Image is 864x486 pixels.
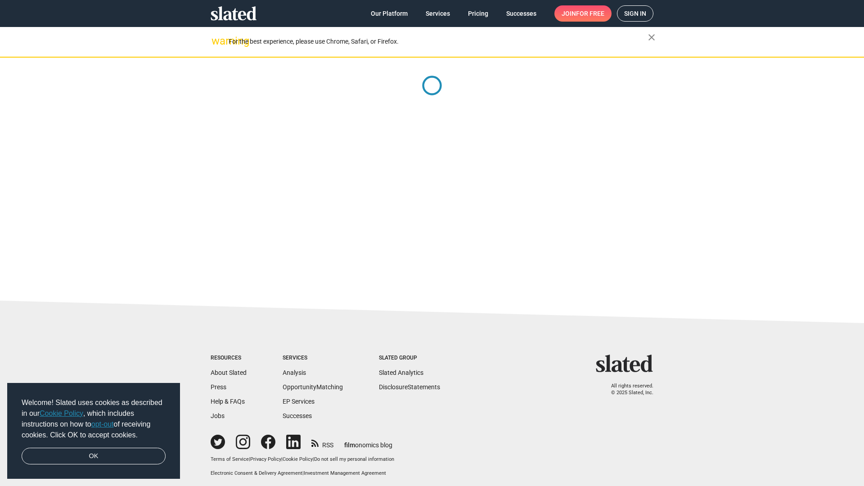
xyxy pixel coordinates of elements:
[461,5,495,22] a: Pricing
[624,6,646,21] span: Sign in
[211,398,245,405] a: Help & FAQs
[646,32,657,43] mat-icon: close
[40,409,83,417] a: Cookie Policy
[250,456,281,462] a: Privacy Policy
[344,434,392,450] a: filmonomics blog
[211,383,226,391] a: Press
[211,456,249,462] a: Terms of Service
[344,441,355,449] span: film
[602,383,653,396] p: All rights reserved. © 2025 Slated, Inc.
[554,5,612,22] a: Joinfor free
[91,420,114,428] a: opt-out
[283,355,343,362] div: Services
[313,456,314,462] span: |
[468,5,488,22] span: Pricing
[249,456,250,462] span: |
[379,369,423,376] a: Slated Analytics
[211,412,225,419] a: Jobs
[211,355,247,362] div: Resources
[379,383,440,391] a: DisclosureStatements
[371,5,408,22] span: Our Platform
[499,5,544,22] a: Successes
[576,5,604,22] span: for free
[22,448,166,465] a: dismiss cookie message
[211,470,302,476] a: Electronic Consent & Delivery Agreement
[302,470,304,476] span: |
[283,383,343,391] a: OpportunityMatching
[311,436,333,450] a: RSS
[283,398,315,405] a: EP Services
[304,470,386,476] a: Investment Management Agreement
[283,456,313,462] a: Cookie Policy
[283,369,306,376] a: Analysis
[229,36,648,48] div: For the best experience, please use Chrome, Safari, or Firefox.
[7,383,180,479] div: cookieconsent
[364,5,415,22] a: Our Platform
[211,36,222,46] mat-icon: warning
[283,412,312,419] a: Successes
[506,5,536,22] span: Successes
[426,5,450,22] span: Services
[22,397,166,441] span: Welcome! Slated uses cookies as described in our , which includes instructions on how to of recei...
[379,355,440,362] div: Slated Group
[211,369,247,376] a: About Slated
[314,456,394,463] button: Do not sell my personal information
[281,456,283,462] span: |
[562,5,604,22] span: Join
[418,5,457,22] a: Services
[617,5,653,22] a: Sign in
